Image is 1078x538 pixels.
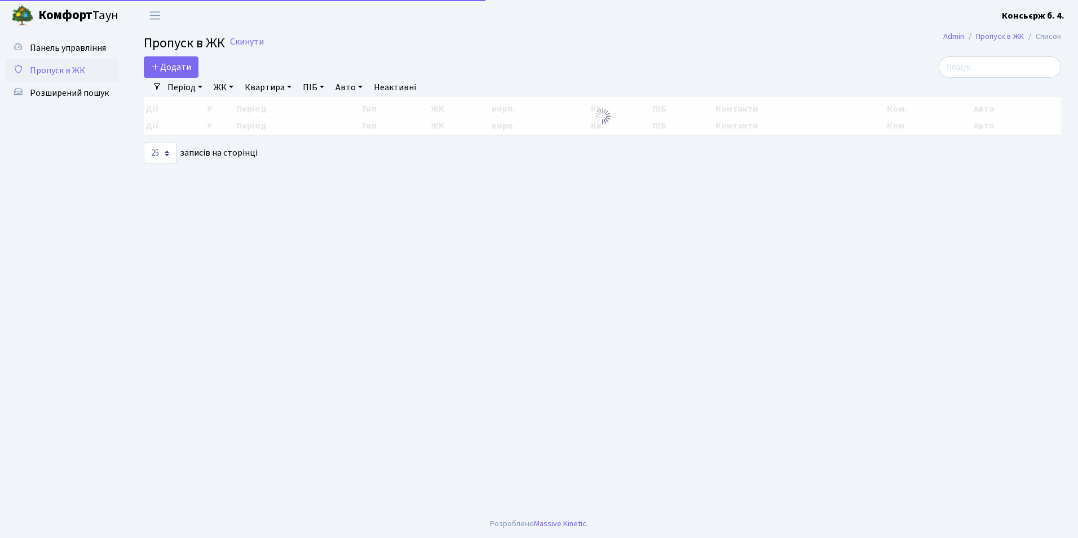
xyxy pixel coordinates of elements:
[1024,30,1061,43] li: Список
[151,61,191,73] span: Додати
[1002,9,1064,23] a: Консьєрж б. 4.
[11,5,34,27] img: logo.png
[594,107,612,125] img: Обробка...
[6,37,118,59] a: Панель управління
[240,78,296,97] a: Квартира
[141,6,169,25] button: Переключити навігацію
[30,64,85,77] span: Пропуск в ЖК
[144,56,198,78] a: Додати
[230,37,264,47] a: Скинути
[163,78,207,97] a: Період
[976,30,1024,42] a: Пропуск в ЖК
[144,143,176,164] select: записів на сторінці
[490,518,588,530] div: Розроблено .
[209,78,238,97] a: ЖК
[30,87,109,99] span: Розширений пошук
[939,56,1061,78] input: Пошук...
[1002,10,1064,22] b: Консьєрж б. 4.
[144,33,225,53] span: Пропуск в ЖК
[30,42,106,54] span: Панель управління
[534,518,586,530] a: Massive Kinetic
[926,25,1078,48] nav: breadcrumb
[144,143,258,164] label: записів на сторінці
[6,82,118,104] a: Розширений пошук
[38,6,118,25] span: Таун
[6,59,118,82] a: Пропуск в ЖК
[943,30,964,42] a: Admin
[369,78,421,97] a: Неактивні
[298,78,329,97] a: ПІБ
[331,78,367,97] a: Авто
[38,6,92,24] b: Комфорт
